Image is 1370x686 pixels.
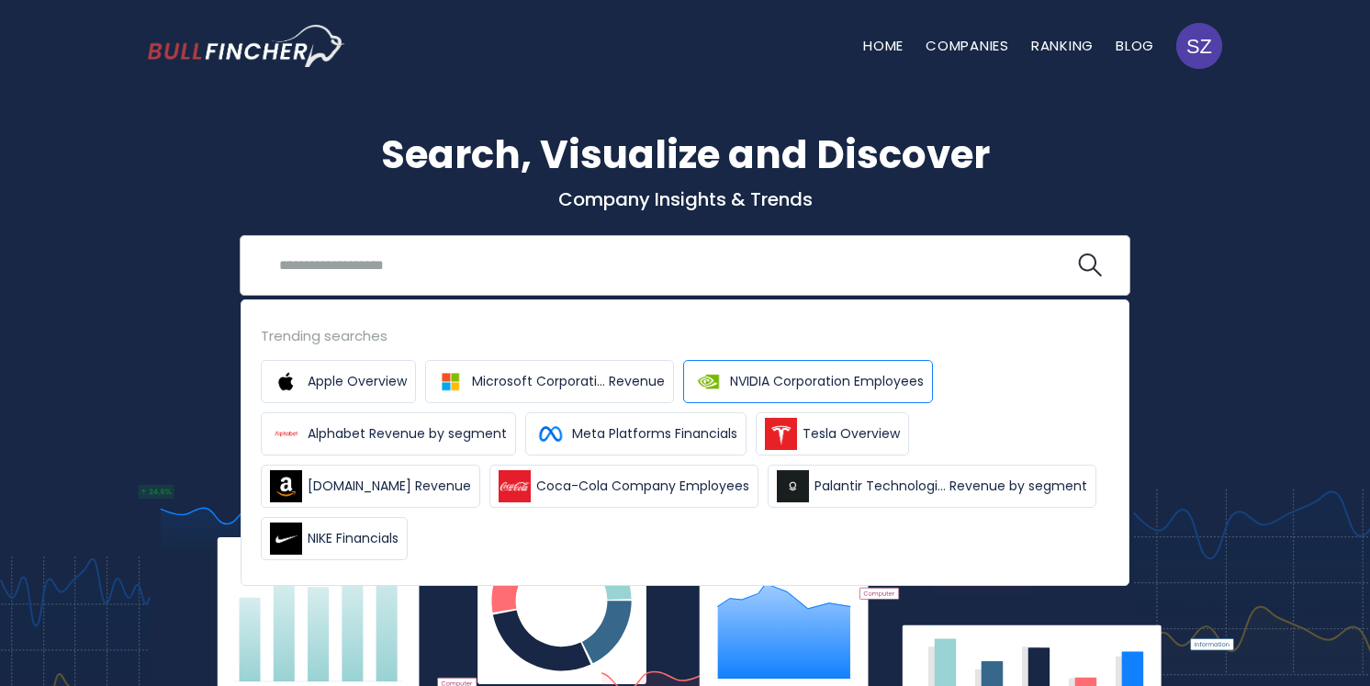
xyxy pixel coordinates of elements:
a: Companies [926,36,1009,55]
a: Palantir Technologi... Revenue by segment [768,465,1096,508]
h1: Search, Visualize and Discover [148,126,1222,184]
img: search icon [1078,253,1102,277]
a: Go to homepage [148,25,345,67]
span: [DOMAIN_NAME] Revenue [308,477,471,496]
p: Company Insights & Trends [148,187,1222,211]
a: [DOMAIN_NAME] Revenue [261,465,480,508]
a: Blog [1116,36,1154,55]
a: Tesla Overview [756,412,909,455]
span: NVIDIA Corporation Employees [730,372,924,391]
a: Ranking [1031,36,1094,55]
a: Home [863,36,904,55]
a: Meta Platforms Financials [525,412,747,455]
div: Trending searches [261,325,1109,346]
p: What's trending [148,332,1222,352]
a: Apple Overview [261,360,416,403]
span: Meta Platforms Financials [572,424,737,444]
a: Alphabet Revenue by segment [261,412,516,455]
a: NVIDIA Corporation Employees [683,360,933,403]
img: bullfincher logo [148,25,345,67]
a: NIKE Financials [261,517,408,560]
span: Microsoft Corporati... Revenue [472,372,665,391]
a: Microsoft Corporati... Revenue [425,360,674,403]
span: NIKE Financials [308,529,399,548]
span: Tesla Overview [803,424,900,444]
span: Palantir Technologi... Revenue by segment [814,477,1087,496]
span: Coca-Cola Company Employees [536,477,749,496]
span: Alphabet Revenue by segment [308,424,507,444]
span: Apple Overview [308,372,407,391]
a: Coca-Cola Company Employees [489,465,758,508]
